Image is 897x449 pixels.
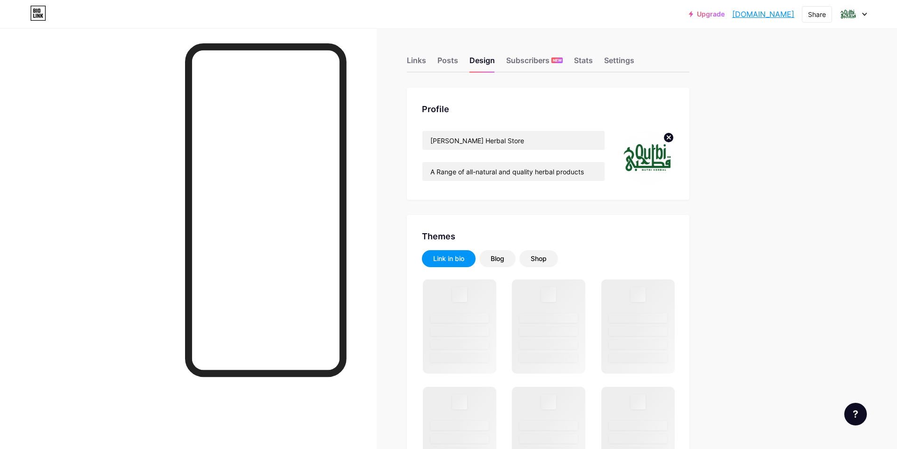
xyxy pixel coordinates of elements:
[407,55,426,72] div: Links
[531,254,547,263] div: Shop
[689,10,725,18] a: Upgrade
[506,55,563,72] div: Subscribers
[422,131,605,150] input: Name
[808,9,826,19] div: Share
[553,57,562,63] span: NEW
[574,55,593,72] div: Stats
[422,162,605,181] input: Bio
[422,230,674,243] div: Themes
[732,8,794,20] a: [DOMAIN_NAME]
[433,254,464,263] div: Link in bio
[620,131,674,185] img: Qutbi Herbal
[839,5,857,23] img: Qutbi Herbal
[422,103,674,115] div: Profile
[469,55,495,72] div: Design
[604,55,634,72] div: Settings
[491,254,504,263] div: Blog
[437,55,458,72] div: Posts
